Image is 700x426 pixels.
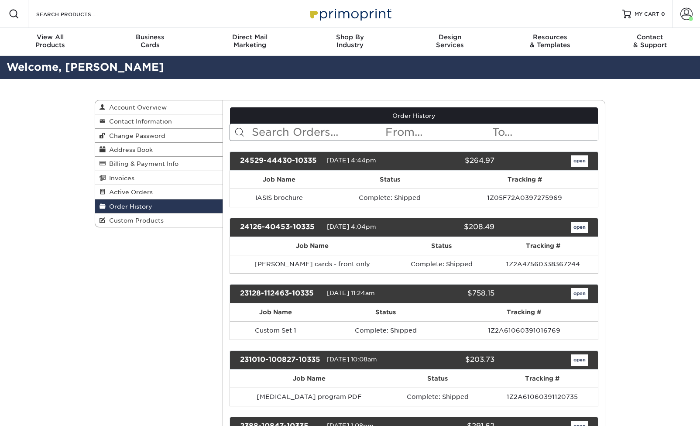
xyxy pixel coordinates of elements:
[488,237,598,255] th: Tracking #
[200,28,300,56] a: Direct MailMarketing
[233,155,327,167] div: 24529-44430-10335
[600,33,700,41] span: Contact
[200,33,300,49] div: Marketing
[407,222,501,233] div: $208.49
[400,33,500,41] span: Design
[95,185,223,199] a: Active Orders
[327,157,376,164] span: [DATE] 4:44pm
[407,354,501,366] div: $203.73
[500,33,600,49] div: & Templates
[233,222,327,233] div: 24126-40453-10335
[230,255,395,273] td: [PERSON_NAME] cards - front only
[95,213,223,227] a: Custom Products
[487,388,598,406] td: 1Z2A61060391120735
[300,33,400,41] span: Shop By
[95,114,223,128] a: Contact Information
[600,33,700,49] div: & Support
[95,100,223,114] a: Account Overview
[500,33,600,41] span: Resources
[388,388,487,406] td: Complete: Shipped
[106,104,167,111] span: Account Overview
[327,223,376,230] span: [DATE] 4:04pm
[400,28,500,56] a: DesignServices
[571,354,588,366] a: open
[106,217,164,224] span: Custom Products
[571,155,588,167] a: open
[571,222,588,233] a: open
[635,10,659,18] span: MY CART
[571,288,588,299] a: open
[321,321,450,340] td: Complete: Shipped
[600,28,700,56] a: Contact& Support
[452,189,598,207] td: 1Z05F72A0397275969
[487,370,598,388] th: Tracking #
[328,189,452,207] td: Complete: Shipped
[230,237,395,255] th: Job Name
[95,171,223,185] a: Invoices
[106,189,153,196] span: Active Orders
[300,28,400,56] a: Shop ByIndustry
[233,354,327,366] div: 231010-100827-10335
[100,28,200,56] a: BusinessCards
[328,171,452,189] th: Status
[491,124,598,141] input: To...
[306,4,394,23] img: Primoprint
[230,107,598,124] a: Order History
[251,124,385,141] input: Search Orders...
[95,199,223,213] a: Order History
[450,303,598,321] th: Tracking #
[500,28,600,56] a: Resources& Templates
[450,321,598,340] td: 1Z2A61060391016769
[395,255,488,273] td: Complete: Shipped
[661,11,665,17] span: 0
[452,171,598,189] th: Tracking #
[233,288,327,299] div: 23128-112463-10335
[488,255,598,273] td: 1Z2A47560338367244
[106,175,134,182] span: Invoices
[321,303,450,321] th: Status
[100,33,200,41] span: Business
[230,321,322,340] td: Custom Set 1
[230,303,322,321] th: Job Name
[95,129,223,143] a: Change Password
[200,33,300,41] span: Direct Mail
[230,171,328,189] th: Job Name
[230,189,328,207] td: IASIS brochure
[106,118,172,125] span: Contact Information
[106,146,153,153] span: Address Book
[384,124,491,141] input: From...
[230,370,388,388] th: Job Name
[327,289,375,296] span: [DATE] 11:24am
[388,370,487,388] th: Status
[400,33,500,49] div: Services
[407,155,501,167] div: $264.97
[106,160,178,167] span: Billing & Payment Info
[395,237,488,255] th: Status
[95,157,223,171] a: Billing & Payment Info
[300,33,400,49] div: Industry
[35,9,120,19] input: SEARCH PRODUCTS.....
[407,288,501,299] div: $758.15
[230,388,388,406] td: [MEDICAL_DATA] program PDF
[327,356,377,363] span: [DATE] 10:08am
[100,33,200,49] div: Cards
[106,132,165,139] span: Change Password
[95,143,223,157] a: Address Book
[106,203,152,210] span: Order History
